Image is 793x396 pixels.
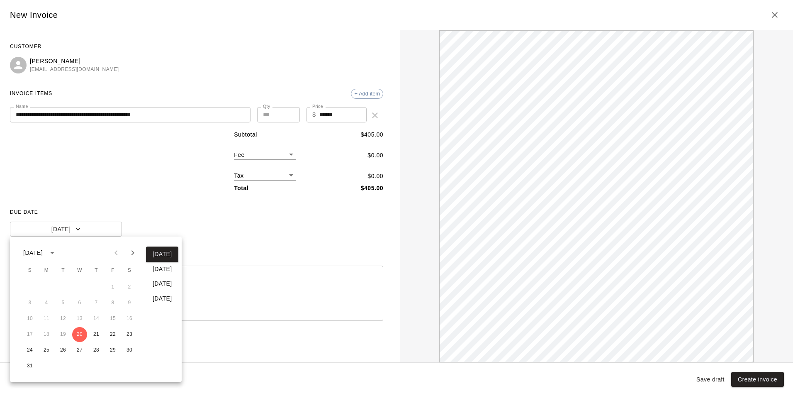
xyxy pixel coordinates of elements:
button: calendar view is open, switch to year view [45,246,59,260]
button: 26 [56,343,71,358]
button: [DATE] [146,262,178,277]
button: Next month [124,244,141,261]
button: 27 [72,343,87,358]
button: 21 [89,327,104,342]
button: 23 [122,327,137,342]
button: 28 [89,343,104,358]
button: 22 [105,327,120,342]
span: Wednesday [72,262,87,279]
span: Saturday [122,262,137,279]
button: 30 [122,343,137,358]
div: [DATE] [23,249,43,257]
button: 24 [22,343,37,358]
button: [DATE] [146,247,178,262]
span: Tuesday [56,262,71,279]
button: 25 [39,343,54,358]
button: 20 [72,327,87,342]
button: [DATE] [146,291,178,306]
span: Friday [105,262,120,279]
button: 29 [105,343,120,358]
span: Thursday [89,262,104,279]
button: [DATE] [146,276,178,291]
button: 31 [22,359,37,374]
span: Monday [39,262,54,279]
span: Sunday [22,262,37,279]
